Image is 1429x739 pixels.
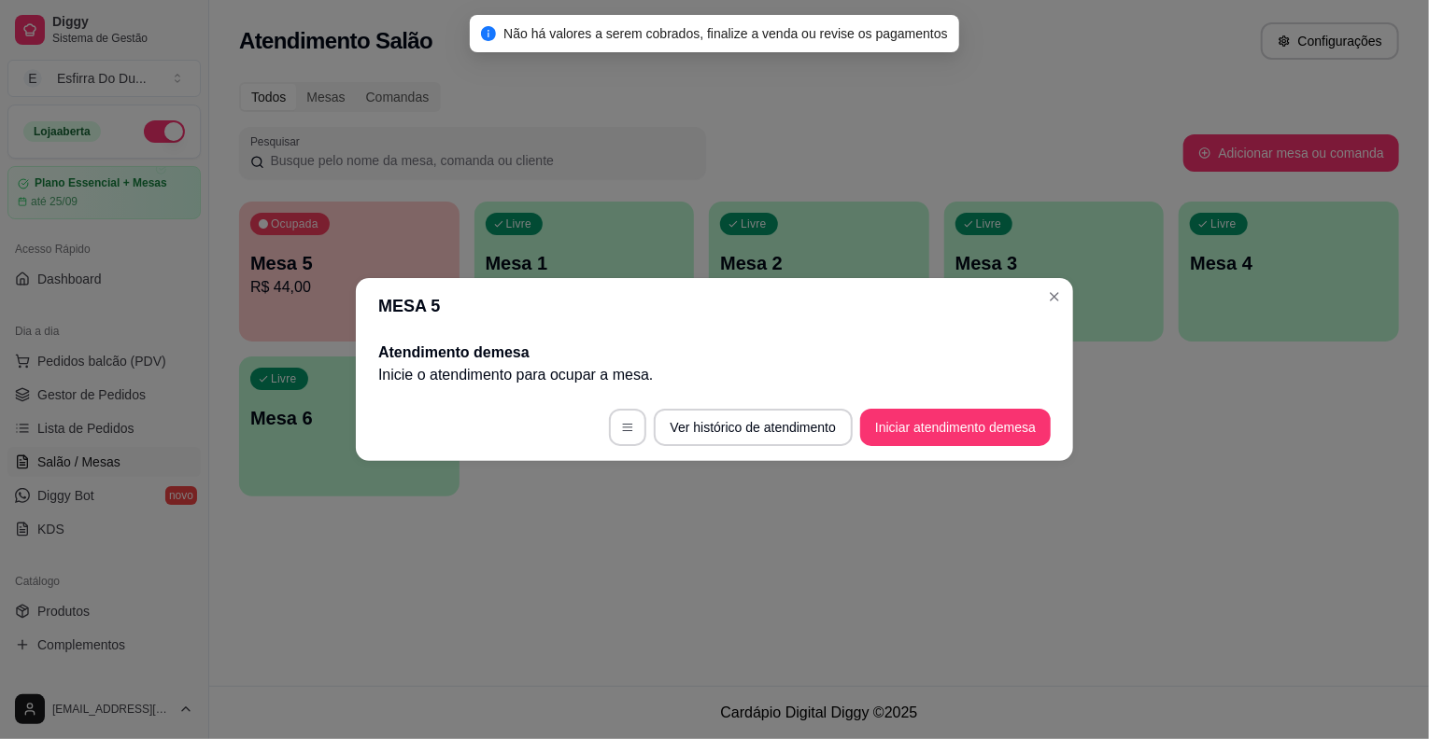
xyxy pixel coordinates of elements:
h2: Atendimento de mesa [378,342,1051,364]
button: Iniciar atendimento demesa [860,409,1051,446]
button: Close [1040,282,1069,312]
span: Não há valores a serem cobrados, finalize a venda ou revise os pagamentos [503,26,948,41]
p: Inicie o atendimento para ocupar a mesa . [378,364,1051,386]
header: MESA 5 [356,278,1073,334]
button: Ver histórico de atendimento [654,409,853,446]
span: info-circle [481,26,496,41]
